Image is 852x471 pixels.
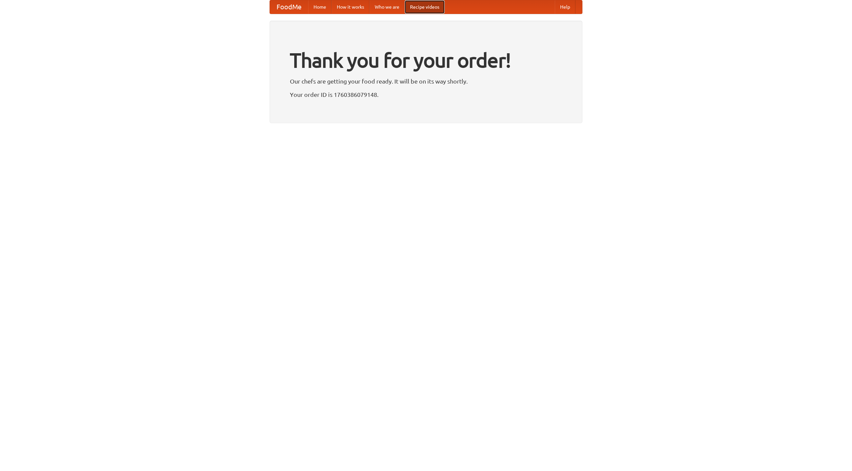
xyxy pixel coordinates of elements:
a: How it works [331,0,369,14]
a: Home [308,0,331,14]
a: Who we are [369,0,405,14]
h1: Thank you for your order! [290,44,562,76]
a: FoodMe [270,0,308,14]
p: Our chefs are getting your food ready. It will be on its way shortly. [290,76,562,86]
p: Your order ID is 1760386079148. [290,90,562,100]
a: Recipe videos [405,0,445,14]
a: Help [555,0,575,14]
